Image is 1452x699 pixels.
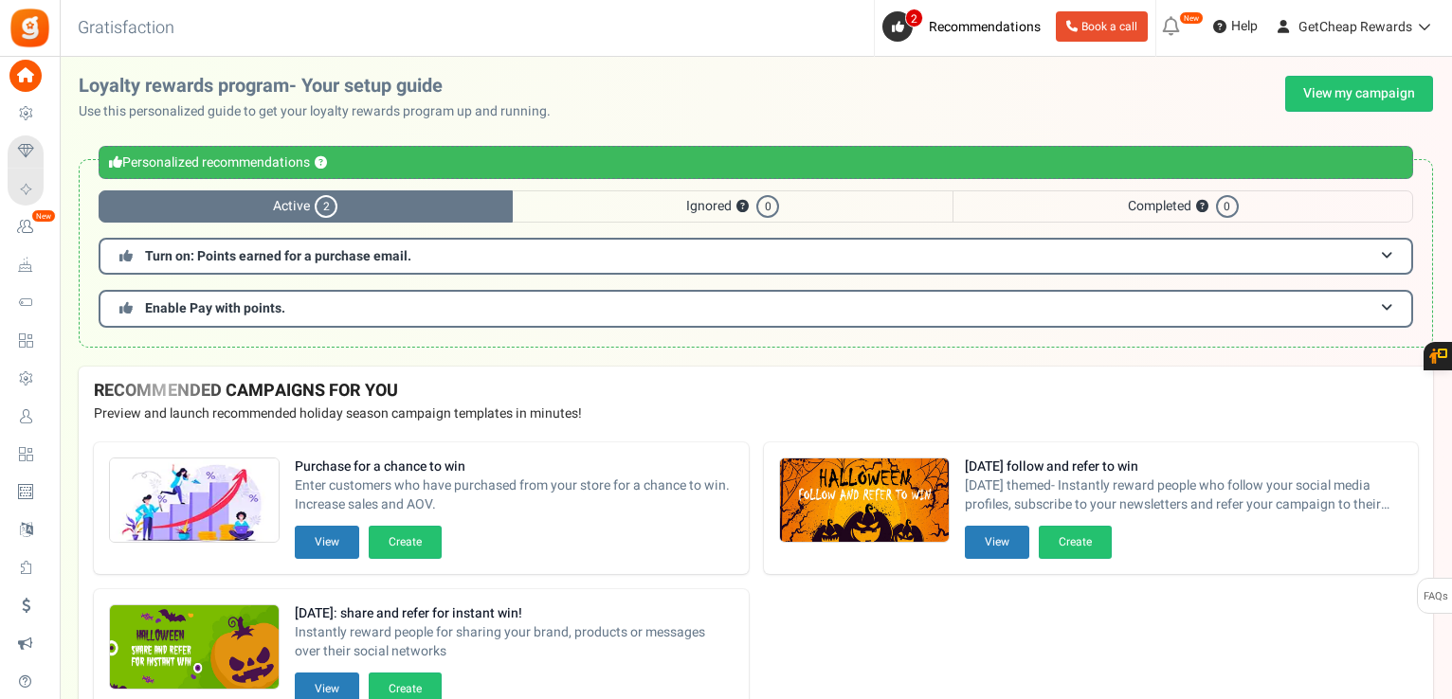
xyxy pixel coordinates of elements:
[1423,579,1448,615] span: FAQs
[295,604,734,623] strong: [DATE]: share and refer for instant win!
[145,246,411,266] span: Turn on: Points earned for a purchase email.
[79,102,566,121] p: Use this personalized guide to get your loyalty rewards program up and running.
[1285,76,1433,112] a: View my campaign
[99,190,513,223] span: Active
[780,458,949,544] img: Recommended Campaigns
[145,298,285,318] span: Enable Pay with points.
[1298,17,1412,37] span: GetCheap Rewards
[94,404,1418,423] p: Preview and launch recommended holiday season campaign templates in minutes!
[965,457,1404,476] strong: [DATE] follow and refer to win
[295,476,734,514] span: Enter customers who have purchased from your store for a chance to win. Increase sales and AOV.
[110,605,279,690] img: Recommended Campaigns
[315,195,337,218] span: 2
[965,526,1029,559] button: View
[882,11,1048,42] a: 2 Recommendations
[1196,201,1208,213] button: ?
[1226,17,1258,36] span: Help
[736,201,749,213] button: ?
[94,382,1418,401] h4: RECOMMENDED CAMPAIGNS FOR YOU
[965,476,1404,514] span: [DATE] themed- Instantly reward people who follow your social media profiles, subscribe to your n...
[756,195,779,218] span: 0
[1039,526,1112,559] button: Create
[1056,11,1148,42] a: Book a call
[9,7,51,49] img: Gratisfaction
[57,9,195,47] h3: Gratisfaction
[110,458,279,544] img: Recommended Campaigns
[1206,11,1265,42] a: Help
[953,190,1413,223] span: Completed
[79,76,566,97] h2: Loyalty rewards program- Your setup guide
[369,526,442,559] button: Create
[513,190,953,223] span: Ignored
[929,17,1041,37] span: Recommendations
[905,9,923,27] span: 2
[99,146,1413,179] div: Personalized recommendations
[295,457,734,476] strong: Purchase for a chance to win
[315,157,327,170] button: ?
[295,623,734,661] span: Instantly reward people for sharing your brand, products or messages over their social networks
[8,211,51,243] a: New
[1216,195,1239,218] span: 0
[1179,11,1204,25] em: New
[31,209,56,223] em: New
[295,526,359,559] button: View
